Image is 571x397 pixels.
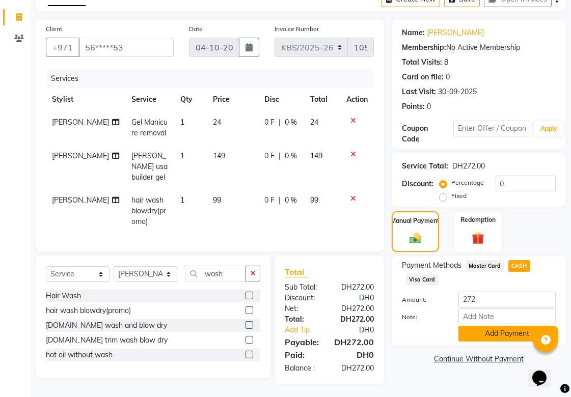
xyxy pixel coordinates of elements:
div: 30-09-2025 [438,87,477,97]
div: Sub Total: [277,282,330,293]
img: _cash.svg [406,232,425,245]
div: Hair Wash [46,291,81,301]
span: [PERSON_NAME] [52,195,109,205]
div: Card on file: [402,72,444,82]
div: Name: [402,27,425,38]
div: DH272.00 [330,282,382,293]
th: Price [207,88,258,111]
div: DH0 [338,325,382,335]
label: Percentage [451,178,484,187]
a: Add Tip [277,325,338,335]
div: Total: [277,314,330,325]
label: Note: [394,313,451,322]
span: 1 [180,118,184,127]
span: [PERSON_NAME] usabuilder gel [131,151,168,182]
input: Search by Name/Mobile/Email/Code [78,38,174,57]
span: CASH [508,260,530,272]
span: 0 % [285,117,297,128]
span: | [279,195,281,206]
span: Master Card [466,260,504,272]
a: Continue Without Payment [394,354,564,364]
label: Client [46,24,62,34]
label: Amount: [394,295,451,304]
div: 8 [444,57,448,68]
th: Qty [174,88,207,111]
div: DH272.00 [330,363,382,374]
div: DH272.00 [327,336,382,348]
iframe: chat widget [528,356,561,387]
div: Balance : [277,363,330,374]
input: Enter Offer / Coupon Code [453,121,530,136]
span: hair wash blowdry(promo) [131,195,166,226]
span: 0 F [264,195,275,206]
div: Points: [402,101,425,112]
th: Action [340,88,374,111]
input: Search or Scan [185,266,246,281]
label: Redemption [460,215,496,224]
div: DH0 [330,349,382,361]
div: DH272.00 [452,161,485,172]
div: DH272.00 [330,314,382,325]
th: Total [304,88,340,111]
span: 149 [310,151,322,160]
span: | [279,151,281,161]
span: 0 % [285,195,297,206]
div: Discount: [277,293,330,303]
label: Fixed [451,191,467,201]
span: 99 [310,195,318,205]
span: 99 [213,195,221,205]
div: hot oil without wash [46,350,113,360]
div: Membership: [402,42,446,53]
button: Apply [534,121,563,136]
span: Payment Methods [402,260,461,271]
div: Last Visit: [402,87,436,97]
div: DH0 [330,293,382,303]
span: [PERSON_NAME] [52,118,109,127]
button: +971 [46,38,79,57]
div: Net: [277,303,330,314]
th: Service [125,88,175,111]
span: | [279,117,281,128]
div: Service Total: [402,161,448,172]
span: 0 F [264,151,275,161]
div: Discount: [402,179,433,189]
div: Total Visits: [402,57,442,68]
a: [PERSON_NAME] [427,27,484,38]
div: Services [47,69,382,88]
span: Total [285,267,308,277]
th: Disc [258,88,304,111]
div: Payable: [277,336,327,348]
span: 1 [180,195,184,205]
div: DH272.00 [330,303,382,314]
div: Coupon Code [402,123,453,145]
button: Add Payment [458,326,556,342]
input: Amount [458,292,556,307]
label: Manual Payment [391,216,440,225]
span: Gel Manicure removal [131,118,168,137]
img: _gift.svg [468,231,488,246]
label: Date [189,24,203,34]
span: Visa Card [406,274,439,286]
span: 1 [180,151,184,160]
div: 0 [446,72,450,82]
span: 0 F [264,117,275,128]
div: [DOMAIN_NAME] wash and blow dry [46,320,167,331]
span: [PERSON_NAME] [52,151,109,160]
div: 0 [427,101,431,112]
div: Paid: [277,349,330,361]
span: 24 [310,118,318,127]
th: Stylist [46,88,125,111]
span: 0 % [285,151,297,161]
label: Invoice Number [275,24,319,34]
span: 24 [213,118,221,127]
div: [DOMAIN_NAME] trim wash blow dry [46,335,168,346]
div: hair wash blowdry(promo) [46,305,131,316]
span: 149 [213,151,225,160]
input: Add Note [458,308,556,324]
div: No Active Membership [402,42,556,53]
